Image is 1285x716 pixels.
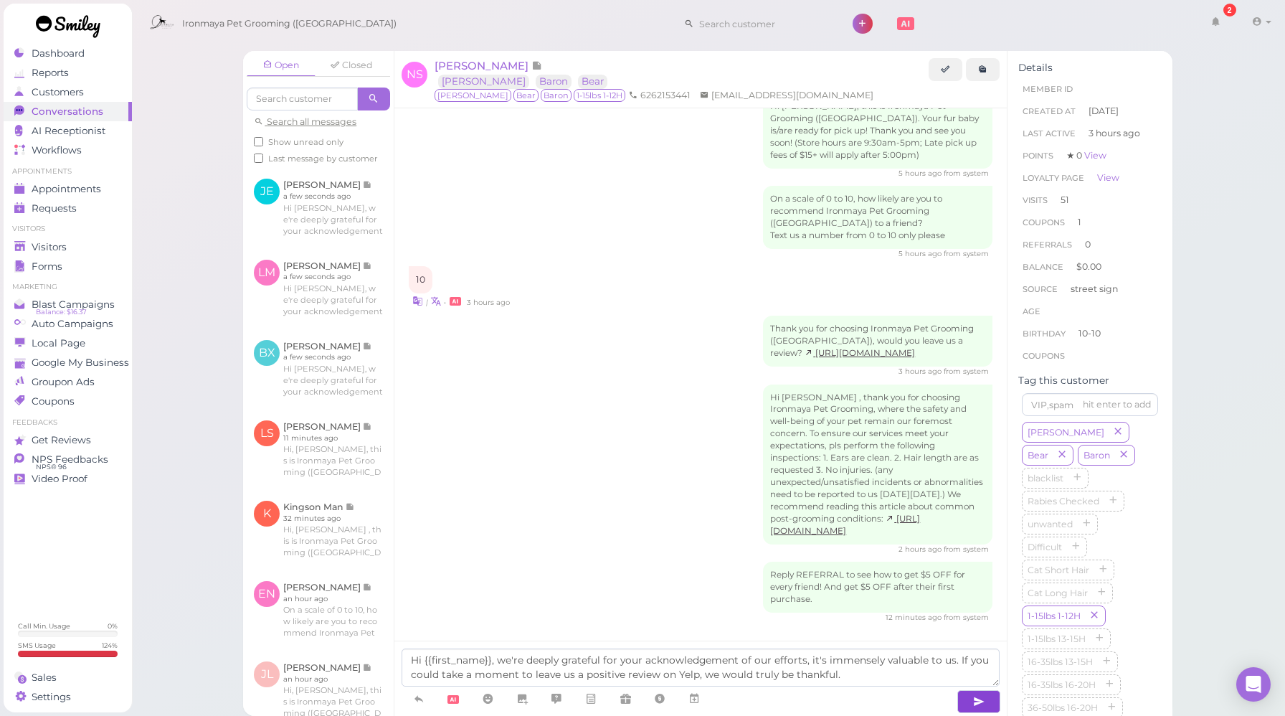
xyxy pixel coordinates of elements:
li: Marketing [4,282,132,292]
li: 6262153441 [625,89,694,102]
li: 0 [1018,233,1162,256]
span: ★ 0 [1066,150,1106,161]
span: Blast Campaigns [32,298,115,311]
span: Settings [32,691,71,703]
span: Loyalty page [1023,173,1084,183]
div: 2 [1223,4,1236,17]
span: Auto Campaigns [32,318,113,330]
span: Visits [1023,195,1048,205]
span: 09/30/2025 11:56am [898,249,944,258]
span: Referrals [1023,240,1072,250]
li: 10-10 [1018,322,1162,345]
span: Appointments [32,183,101,195]
a: Settings [4,687,132,707]
span: 1-15lbs 1-12H [1025,611,1084,621]
div: Hi [PERSON_NAME] , thank you for choosing Ironmaya Pet Grooming, where the safety and well-being ... [763,385,992,545]
span: Forms [32,260,62,273]
a: Video Proof [4,469,132,489]
a: NPS Feedbacks NPS® 96 [4,450,132,469]
a: Auto Campaigns [4,314,132,334]
a: [URL][DOMAIN_NAME] [805,348,915,358]
span: Balance: $16.37 [36,306,87,318]
a: Groupon Ads [4,372,132,392]
span: NPS® 96 [36,461,67,473]
a: Visitors [4,237,132,257]
span: Visitors [32,241,67,253]
a: Customers [4,83,132,102]
a: [PERSON_NAME] [PERSON_NAME] Baron Bear [435,59,615,88]
li: 51 [1018,189,1162,212]
span: [PERSON_NAME] [435,89,511,102]
a: Conversations [4,102,132,121]
span: Last Active [1023,128,1076,138]
a: [PERSON_NAME] [438,75,529,88]
span: from system [944,249,989,258]
div: Reply REFERRAL to see how to get $5 OFF for every friend! And get $5 OFF after their first purchase. [763,562,992,613]
a: Coupons [4,392,132,411]
span: 09/30/2025 04:15pm [886,613,944,622]
span: Groupon Ads [32,376,95,388]
span: 3 hours ago [1089,127,1140,140]
span: Sales [32,672,57,684]
span: 16-35lbs 16-20H [1025,679,1099,690]
input: VIP,spam [1022,393,1158,416]
span: from system [944,367,989,376]
div: Hi [PERSON_NAME], this is Ironmaya Pet Grooming ([GEOGRAPHIC_DATA]). Your fur baby is/are ready f... [763,93,992,169]
span: Ironmaya Pet Grooming ([GEOGRAPHIC_DATA]) [182,4,397,44]
input: Search customer [247,88,358,110]
span: Points [1023,151,1053,161]
a: [URL][DOMAIN_NAME] [770,514,920,536]
a: Local Page [4,334,132,353]
a: Sales [4,668,132,687]
div: Call Min. Usage [18,621,70,631]
span: Bear [1025,450,1051,461]
span: Coupons [1023,217,1065,227]
div: 10 [409,266,432,293]
span: Show unread only [268,137,343,147]
a: Closed [317,55,386,76]
a: Blast Campaigns Balance: $16.37 [4,295,132,314]
div: • [409,293,992,308]
span: Coupons [32,395,75,408]
span: 36-50lbs 16-20H [1025,702,1101,713]
span: Last message by customer [268,154,378,164]
i: | [426,298,428,307]
span: from system [944,169,989,178]
a: Bear [578,75,607,88]
span: 1-15lbs 13-15H [1025,633,1089,644]
a: Search all messages [254,116,356,127]
a: Dashboard [4,44,132,63]
a: Google My Business [4,353,132,372]
span: Video Proof [32,473,87,485]
div: SMS Usage [18,641,56,650]
span: 09/30/2025 02:30pm [898,545,944,554]
a: View [1097,172,1119,183]
span: Member ID [1023,84,1073,94]
div: hit enter to add [1083,398,1151,411]
div: Thank you for choosing Ironmaya Pet Grooming ([GEOGRAPHIC_DATA]), would you leave us a review? [763,316,992,367]
li: Appointments [4,166,132,176]
span: Cat Long Hair [1025,588,1091,598]
span: Birthday [1023,329,1066,339]
span: Requests [32,202,77,215]
li: Visitors [4,224,132,234]
span: Customers [32,86,84,98]
li: [EMAIL_ADDRESS][DOMAIN_NAME] [696,89,877,102]
span: Baron [1081,450,1113,461]
div: 0 % [108,621,118,631]
input: Show unread only [254,137,263,146]
div: 124 % [102,641,118,650]
div: Open Intercom Messenger [1236,667,1271,702]
a: Workflows [4,141,132,160]
span: 09/30/2025 11:30am [898,169,944,178]
div: Tag this customer [1018,375,1162,387]
span: Bear [513,89,539,102]
span: AI Receptionist [32,125,105,137]
span: blacklist [1025,473,1066,484]
li: street sign [1018,278,1162,301]
span: 16-35lbs 13-15H [1025,656,1096,667]
span: Get Reviews [32,434,91,446]
a: Open [247,55,316,77]
span: Reports [32,67,69,79]
a: Requests [4,199,132,218]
